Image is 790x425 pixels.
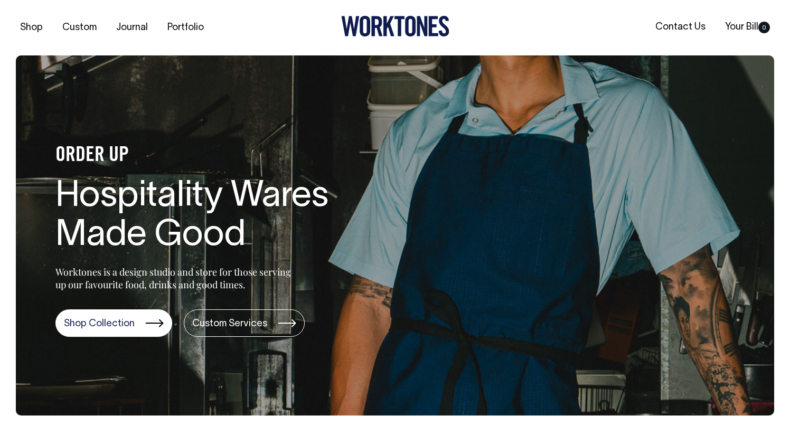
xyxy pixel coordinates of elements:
[16,19,47,36] a: Shop
[651,18,710,36] a: Contact Us
[112,19,152,36] a: Journal
[758,22,770,33] span: 0
[55,309,172,337] a: Shop Collection
[721,18,774,36] a: Your Bill0
[55,177,393,257] h1: Hospitality Wares Made Good
[163,19,208,36] a: Portfolio
[58,19,101,36] a: Custom
[55,145,393,167] h4: ORDER UP
[184,309,305,337] a: Custom Services
[55,266,296,291] p: Worktones is a design studio and store for those serving up our favourite food, drinks and good t...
